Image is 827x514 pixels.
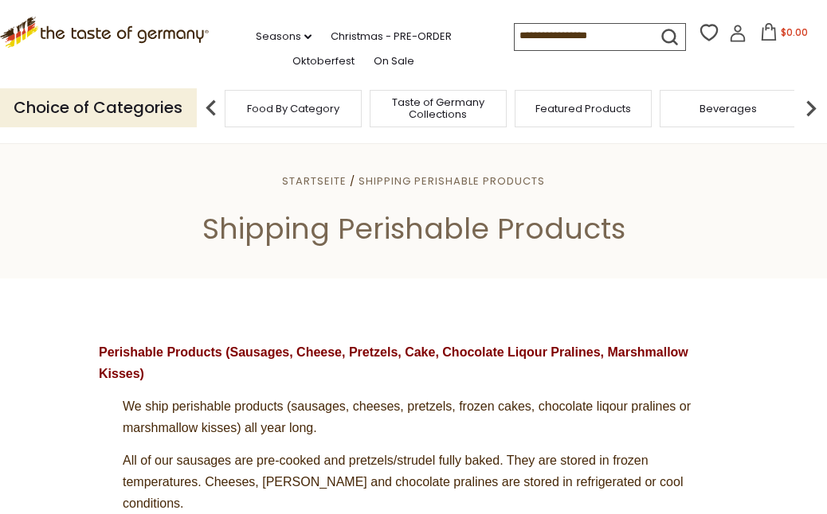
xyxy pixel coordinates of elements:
h1: Shipping Perishable Products [49,211,778,247]
a: Taste of Germany Collections [374,96,502,120]
a: Beverages [700,103,757,115]
img: previous arrow [195,92,227,124]
span: $0.00 [781,25,808,39]
a: Christmas - PRE-ORDER [331,28,452,45]
span: All of our sausages are pre-cooked and pretzels/strudel fully baked. They are stored in frozen te... [123,454,683,509]
a: Seasons [256,28,312,45]
span: We ship perishable products (sausages, cheeses, pretzels, frozen cakes, chocolate liqour pralines... [123,399,691,434]
button: $0.00 [750,23,817,47]
a: Featured Products [535,103,631,115]
a: Shipping Perishable Products [359,173,545,189]
a: Oktoberfest [292,53,355,70]
a: Food By Category [247,103,339,115]
a: On Sale [374,53,414,70]
img: next arrow [795,92,827,124]
strong: Perishable Products (Sausages, Cheese, Pretzels, Cake, Chocolate Liqour Pralines, Marshmallow Kis... [99,345,688,380]
a: Startseite [282,173,347,189]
